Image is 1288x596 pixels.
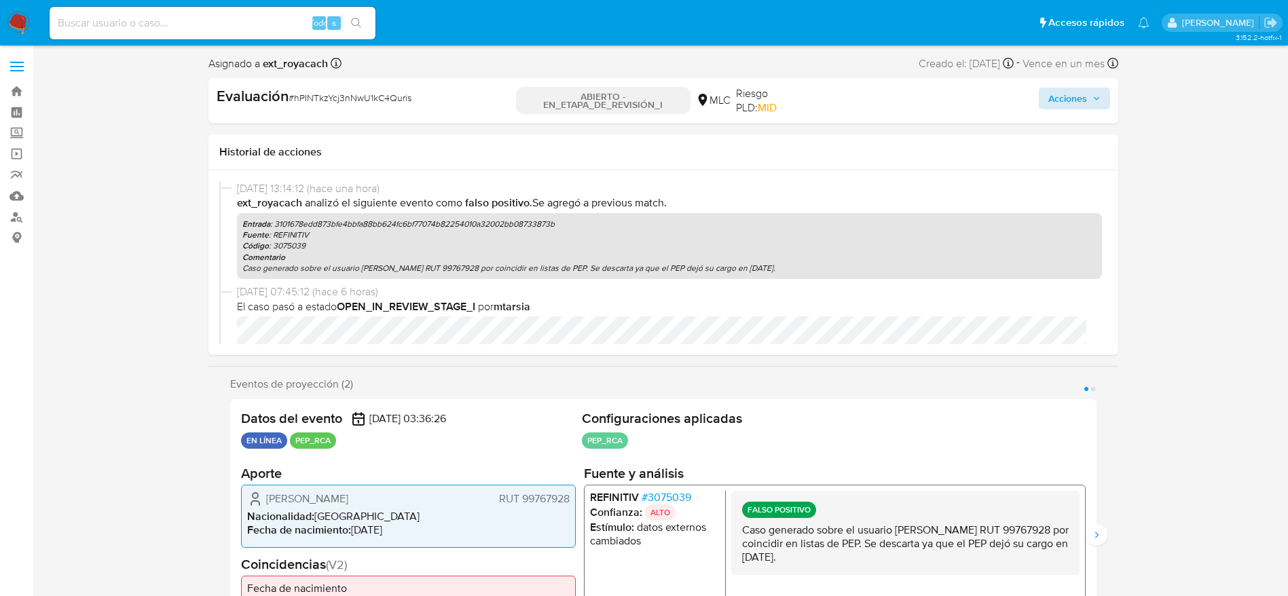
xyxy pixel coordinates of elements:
b: Falso positivo [465,195,530,210]
p: ext_royacach@mercadolibre.com [1182,16,1259,29]
font: Evaluación [217,85,289,107]
font: Todo [310,16,328,29]
font: [PERSON_NAME] [1182,16,1254,29]
font: MID [758,100,777,115]
font: hPINTkzYcj3nNwU1kC4Quris [294,91,411,105]
font: : 3075039 [269,240,306,251]
font: El caso pasó a estado [237,299,337,314]
font: MLC [710,92,731,107]
font: Riesgo PLD: [736,86,768,115]
font: : 3101678edd873bfe4bbfa88bb624fc6bf77074b82254010a32002bb08733873b [270,218,555,229]
font: ext_royacach [263,56,328,71]
p: . Se agregó a previous match . [237,195,1102,210]
font: # [289,91,294,105]
font: OPEN_IN_REVIEW_STAGE_I [337,299,475,314]
span: [DATE] 13:14:12 (hace una hora) [237,181,1102,196]
b: ext_royacach [237,195,302,210]
font: Vence en un mes [1023,56,1105,71]
font: Historial de acciones [219,144,322,160]
font: mtarsia [494,299,530,314]
font: Comentario [242,251,285,263]
font: - [1016,54,1020,69]
font: Creado el: [DATE] [919,56,1000,71]
b: Fuente [242,229,269,241]
font: Asignado a [208,56,260,71]
span: Analizó el siguiente evento como [305,195,462,210]
font: Entrada [242,218,270,230]
font: por [478,299,494,314]
font: ABIERTO - EN_ETAPA_DE_REVISIÓN_I [543,90,663,111]
p: : REFINITIV [242,229,1097,240]
font: Código [242,240,269,252]
font: Accesos rápidos [1048,15,1124,30]
span: [DATE] 07:45:12 (hace 6 horas) [237,284,1102,299]
input: Buscar usuario o caso... [50,14,375,32]
p: Caso generado sobre el usuario [PERSON_NAME] RUT 99767928 por coincidir en listas de PEP. Se desc... [242,263,1097,274]
font: Acciones [1048,88,1087,109]
a: Notificaciones [1138,17,1149,29]
font: s [332,16,336,29]
a: Salir [1264,16,1278,30]
button: icono de búsqueda [342,14,370,33]
button: Acciones [1039,88,1110,109]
